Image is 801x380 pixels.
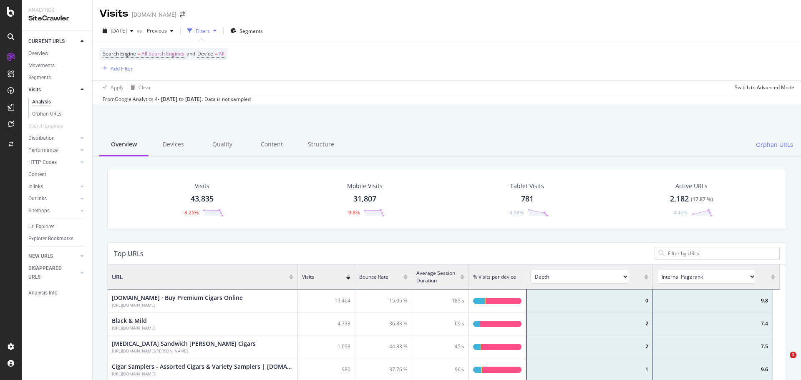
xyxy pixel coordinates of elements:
[191,194,214,204] div: 43,835
[657,270,767,284] span: [object Object]
[510,182,544,190] div: Tablet Visits
[28,61,86,70] a: Movements
[416,269,456,284] span: Average Session Duration
[103,50,136,57] span: Search Engine
[412,312,469,335] div: 69 s
[28,86,41,94] div: Visits
[112,362,293,371] div: Cigar Samplers - Assorted Cigars & Variety Samplers | Cigars.com
[183,209,199,216] div: -8.25%
[28,182,43,191] div: Inlinks
[355,312,412,335] div: 36.83 %
[28,158,57,167] div: HTTP Codes
[28,252,53,261] div: NEW URLS
[355,289,412,312] div: 15.05 %
[28,86,78,94] a: Visits
[508,209,524,216] div: -4.98%
[28,37,78,46] a: CURRENT URLS
[28,61,55,70] div: Movements
[28,252,78,261] a: NEW URLS
[144,27,167,34] span: Previous
[112,302,243,308] div: Cigars.com · Buy Premium Cigars Online
[239,28,263,35] span: Segments
[28,134,55,143] div: Distribution
[32,110,86,118] a: Orphan URLs
[28,222,54,231] div: Url Explorer
[653,335,773,358] div: 7.5
[28,234,73,243] div: Explorer Bookmarks
[347,209,360,216] div: -9.8%
[473,273,516,280] span: % Visits per device
[412,289,469,312] div: 185 s
[99,81,123,94] button: Apply
[149,133,198,156] div: Devices
[28,182,78,191] a: Inlinks
[28,7,86,14] div: Analytics
[670,194,713,204] div: 2,182
[127,81,151,94] button: Clear
[180,12,185,18] div: arrow-right-arrow-left
[28,122,71,131] a: Search Engines
[28,146,78,155] a: Performance
[185,96,203,103] div: [DATE] .
[28,222,86,231] a: Url Explorer
[112,325,155,331] div: Black & Mild
[141,48,184,60] span: All Search Engines
[28,49,86,58] a: Overview
[99,7,128,21] div: Visits
[112,317,155,325] div: Black & Mild
[28,264,71,282] div: DISAPPEARED URLS
[139,84,151,91] div: Clear
[99,133,149,156] div: Overview
[298,335,355,358] div: 1,093
[653,289,773,312] div: 9.8
[521,194,534,204] div: 781
[186,50,195,57] span: and
[526,289,653,312] div: 0
[111,65,133,72] div: Add Filter
[526,335,653,358] div: 2
[112,348,256,354] div: Knuckle Sandwich Guy Fieri Cigars
[111,27,127,34] span: 2025 Aug. 3rd
[735,84,794,91] div: Switch to Advanced Mode
[28,264,78,282] a: DISAPPEARED URLS
[667,249,776,257] input: Filter by URLs
[161,96,177,103] div: [DATE]
[32,98,51,106] div: Analysis
[103,96,251,103] div: From Google Analytics 4 - to Data is not sampled
[214,50,217,57] span: =
[28,206,78,215] a: Sitemaps
[195,182,209,190] div: Visits
[28,122,63,131] div: Search Engines
[28,73,51,82] div: Segments
[672,209,688,216] div: -4.46%
[28,289,86,297] a: Analysis Info
[347,182,383,190] div: Mobile Visits
[412,335,469,358] div: 45 s
[28,49,48,58] div: Overview
[296,133,345,156] div: Structure
[28,146,58,155] div: Performance
[526,312,653,335] div: 2
[28,206,50,215] div: Sitemaps
[302,273,314,280] span: Visits
[28,194,78,203] a: Outlinks
[32,98,86,106] a: Analysis
[28,73,86,82] a: Segments
[731,81,794,94] button: Switch to Advanced Mode
[137,27,144,34] span: vs
[112,340,256,348] div: Knuckle Sandwich Guy Fieri Cigars
[144,24,177,38] button: Previous
[756,141,793,149] span: Orphan URLs
[196,28,210,35] div: Filters
[28,134,78,143] a: Distribution
[790,352,796,358] span: 1
[28,170,86,179] a: Content
[198,133,247,156] div: Quality
[227,24,266,38] button: Segments
[184,24,220,38] button: Filters
[28,194,47,203] div: Outlinks
[653,312,773,335] div: 7.4
[28,14,86,23] div: SiteCrawler
[111,84,123,91] div: Apply
[99,24,137,38] button: [DATE]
